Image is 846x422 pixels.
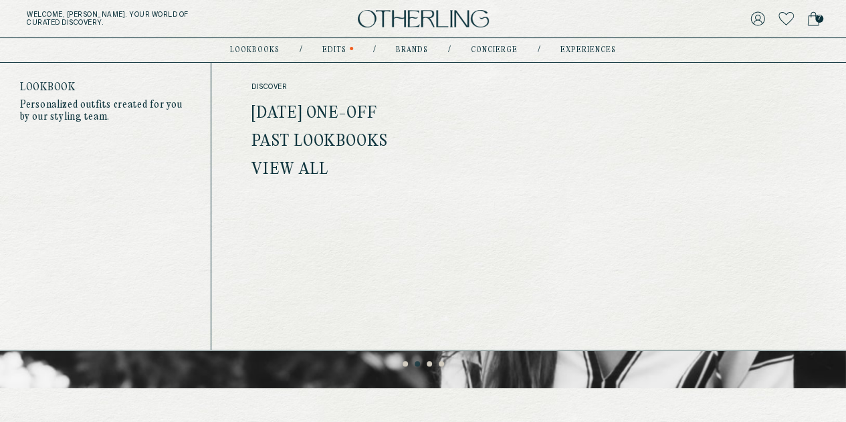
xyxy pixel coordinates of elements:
a: Past Lookbooks [251,133,387,150]
span: 7 [815,15,823,23]
a: View All [251,161,328,179]
a: 7 [807,9,819,28]
a: lookbooks [230,47,280,54]
div: / [538,45,540,56]
a: Edits [322,47,346,54]
div: / [373,45,376,56]
a: Brands [396,47,428,54]
button: 4 [439,361,445,368]
button: 1 [403,361,409,368]
a: experiences [560,47,616,54]
h5: Welcome, [PERSON_NAME] . Your world of curated discovery. [27,11,265,27]
img: logo [358,10,489,28]
a: concierge [471,47,518,54]
div: / [448,45,451,56]
button: 3 [427,361,433,368]
button: 2 [415,361,421,368]
div: / [300,45,302,56]
a: [DATE] One-off [251,105,377,122]
p: Personalized outfits created for you by our styling team. [20,99,191,123]
span: discover [251,83,443,91]
h4: Lookbook [20,83,191,92]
